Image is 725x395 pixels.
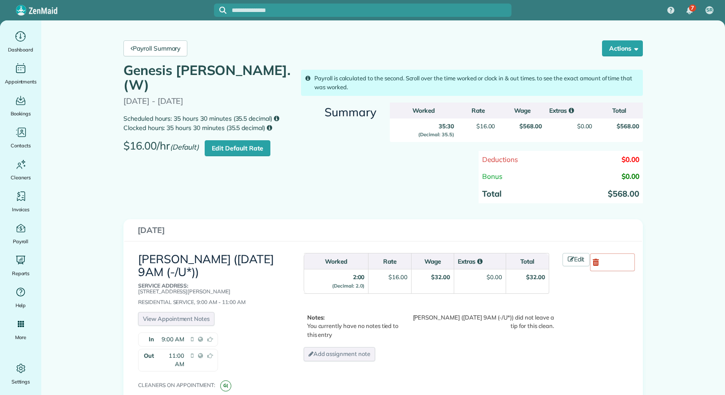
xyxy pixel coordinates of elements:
th: Wage [411,253,454,269]
a: Help [4,285,38,310]
div: Residential Service, 9:00 AM - 11:00 AM [138,283,283,305]
div: Payroll is calculated to the second. Scroll over the time worked or clock in & out times. to see ... [301,70,643,96]
a: Contacts [4,125,38,150]
span: More [15,333,26,342]
span: $0.00 [622,172,639,181]
a: Bookings [4,93,38,118]
a: Add assignment note [304,347,375,361]
span: Dashboard [8,45,33,54]
span: Invoices [12,205,30,214]
span: Cleaners on appointment: [138,382,219,388]
div: [PERSON_NAME] ([DATE] 9AM (-/U*)) did not leave a tip for this clean. [406,313,554,331]
b: Notes: [307,314,325,321]
span: $0.00 [577,122,593,130]
span: Contacts [11,141,31,150]
svg: Focus search [219,7,226,14]
a: Settings [4,361,38,386]
h1: Genesis [PERSON_NAME]. (W) [123,63,291,92]
small: Scheduled hours: 35 hours 30 minutes (35.5 decimal) Clocked hours: 35 hours 30 minutes (35.5 deci... [123,114,291,133]
strong: Out [139,349,156,371]
a: Edit [563,253,590,266]
a: Cleaners [4,157,38,182]
a: Appointments [4,61,38,86]
span: Bonus [482,172,503,181]
th: Total [506,253,548,269]
th: Worked [390,103,458,118]
a: View Appointment Notes [138,312,214,326]
strong: $568.00 [617,122,639,130]
h3: [DATE] [138,226,629,235]
strong: $32.00 [526,273,545,280]
strong: $32.00 [431,273,450,280]
th: Total [596,103,643,118]
span: $16.00 [476,122,495,130]
b: Service Address: [138,282,188,289]
span: 11:00 AM [158,352,184,369]
span: Cleaners [11,173,31,182]
a: Payroll [4,221,38,246]
a: Reports [4,253,38,278]
h3: Summary [301,106,376,119]
span: 9:00 AM [162,335,184,344]
span: Appointments [5,77,37,86]
div: 7 unread notifications [680,1,699,20]
button: Actions [602,40,643,56]
a: Payroll Summary [123,40,187,56]
span: 7 [691,4,694,12]
iframe: Intercom live chat [695,365,716,386]
strong: In [139,333,156,346]
th: Extras [454,253,506,269]
div: $16.00 [388,273,408,281]
strong: Total [482,189,502,199]
strong: 35:30 [418,122,454,138]
span: Settings [12,377,30,386]
th: Wage [499,103,546,118]
strong: $568.00 [608,189,639,199]
a: Edit Default Rate [205,140,270,156]
p: [DATE] - [DATE] [123,97,291,106]
a: Dashboard [4,29,38,54]
button: Focus search [214,7,226,14]
em: (Default) [170,142,199,151]
p: You currently have no notes tied to this entry [307,313,404,340]
span: Payroll [13,237,29,246]
small: (Decimal: 2.0) [332,283,364,289]
span: Deductions [482,155,518,164]
span: G( [220,380,231,391]
a: Invoices [4,189,38,214]
span: $0.00 [622,155,639,164]
th: Rate [368,253,411,269]
span: $16.00/hr [123,140,203,158]
th: Extras [546,103,596,118]
th: Worked [304,253,368,269]
span: Reports [12,269,30,278]
div: $0.00 [487,273,502,281]
a: [PERSON_NAME] ([DATE] 9AM (-/U*)) [138,252,274,279]
span: Help [16,301,26,310]
small: (Decimal: 35.5) [418,131,454,138]
span: Bookings [11,109,31,118]
strong: $568.00 [519,122,542,130]
p: [STREET_ADDRESS][PERSON_NAME] [138,283,283,294]
th: Rate [458,103,499,118]
span: SR [706,7,713,14]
